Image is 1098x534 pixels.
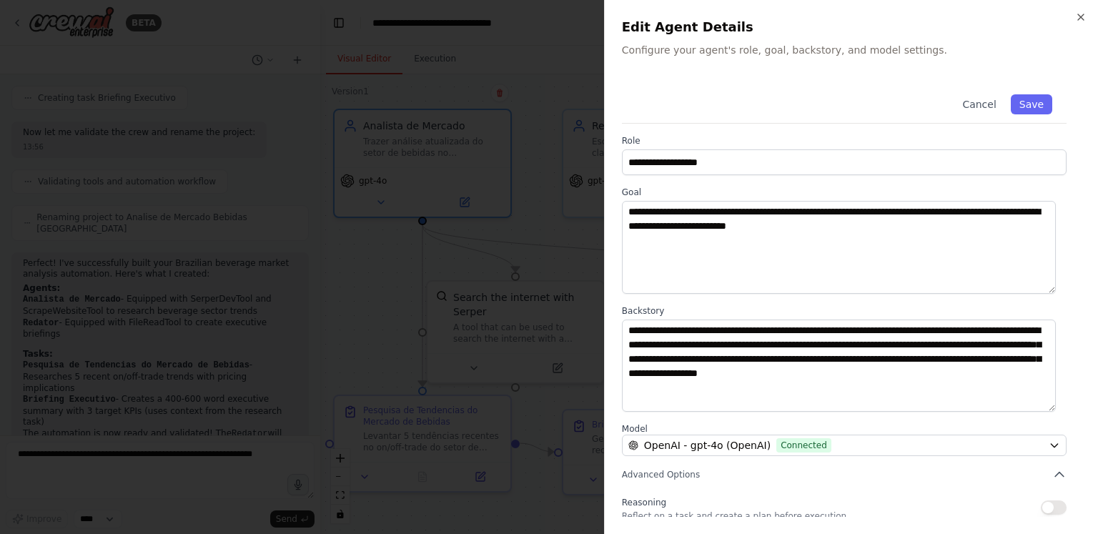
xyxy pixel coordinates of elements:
label: Goal [622,187,1067,198]
button: Advanced Options [622,468,1067,482]
p: Reflect on a task and create a plan before execution [622,510,846,522]
label: Backstory [622,305,1067,317]
span: Reasoning [622,498,666,508]
button: Cancel [954,94,1004,114]
label: Role [622,135,1067,147]
label: Model [622,423,1067,435]
span: Advanced Options [622,469,700,480]
span: OpenAI - gpt-4o (OpenAI) [644,438,771,453]
span: Connected [776,438,831,453]
p: Configure your agent's role, goal, backstory, and model settings. [622,43,1081,57]
h2: Edit Agent Details [622,17,1081,37]
button: OpenAI - gpt-4o (OpenAI)Connected [622,435,1067,456]
button: Save [1011,94,1052,114]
